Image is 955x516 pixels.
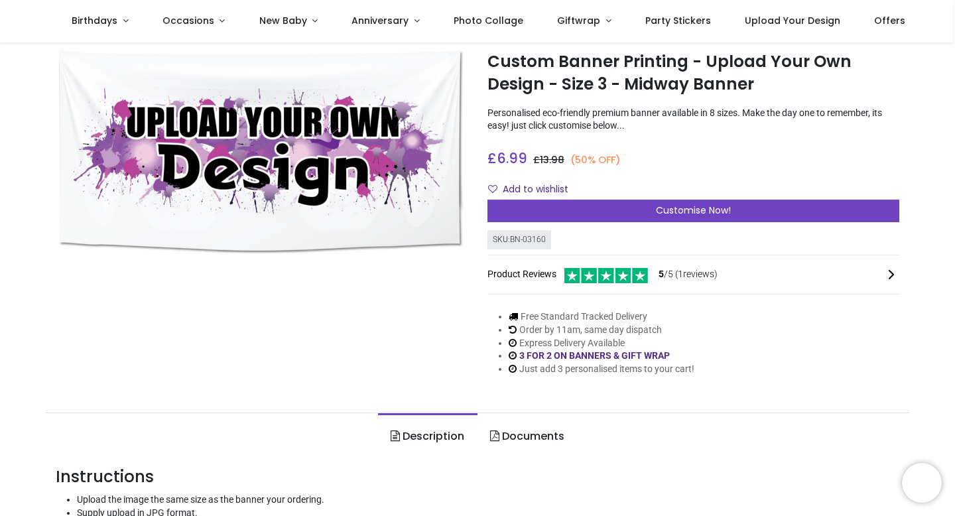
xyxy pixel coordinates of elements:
[72,14,117,27] span: Birthdays
[745,14,840,27] span: Upload Your Design
[659,269,664,279] span: 5
[519,350,670,361] a: 3 FOR 2 ON BANNERS & GIFT WRAP
[454,14,523,27] span: Photo Collage
[487,149,527,168] span: £
[509,324,694,337] li: Order by 11am, same day dispatch
[487,230,551,249] div: SKU: BN-03160
[497,149,527,168] span: 6.99
[533,153,564,166] span: £
[56,48,468,254] img: Custom Banner Printing - Upload Your Own Design - Size 3 - Midway Banner
[659,268,718,281] span: /5 ( 1 reviews)
[487,266,899,284] div: Product Reviews
[656,204,731,217] span: Customise Now!
[509,337,694,350] li: Express Delivery Available
[487,50,899,96] h1: Custom Banner Printing - Upload Your Own Design - Size 3 - Midway Banner
[477,413,577,460] a: Documents
[509,310,694,324] li: Free Standard Tracked Delivery
[540,153,564,166] span: 13.98
[259,14,307,27] span: New Baby
[351,14,409,27] span: Anniversary
[509,363,694,376] li: Just add 3 personalised items to your cart!
[902,463,942,503] iframe: Brevo live chat
[378,413,477,460] a: Description
[487,107,899,133] p: Personalised eco-friendly premium banner available in 8 sizes. Make the day one to remember, its ...
[645,14,711,27] span: Party Stickers
[487,178,580,201] button: Add to wishlistAdd to wishlist
[77,493,899,507] li: Upload the image the same size as the banner your ordering.
[557,14,600,27] span: Giftwrap
[162,14,214,27] span: Occasions
[56,466,899,488] h3: Instructions
[874,14,905,27] span: Offers
[488,184,497,194] i: Add to wishlist
[570,153,621,167] small: (50% OFF)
